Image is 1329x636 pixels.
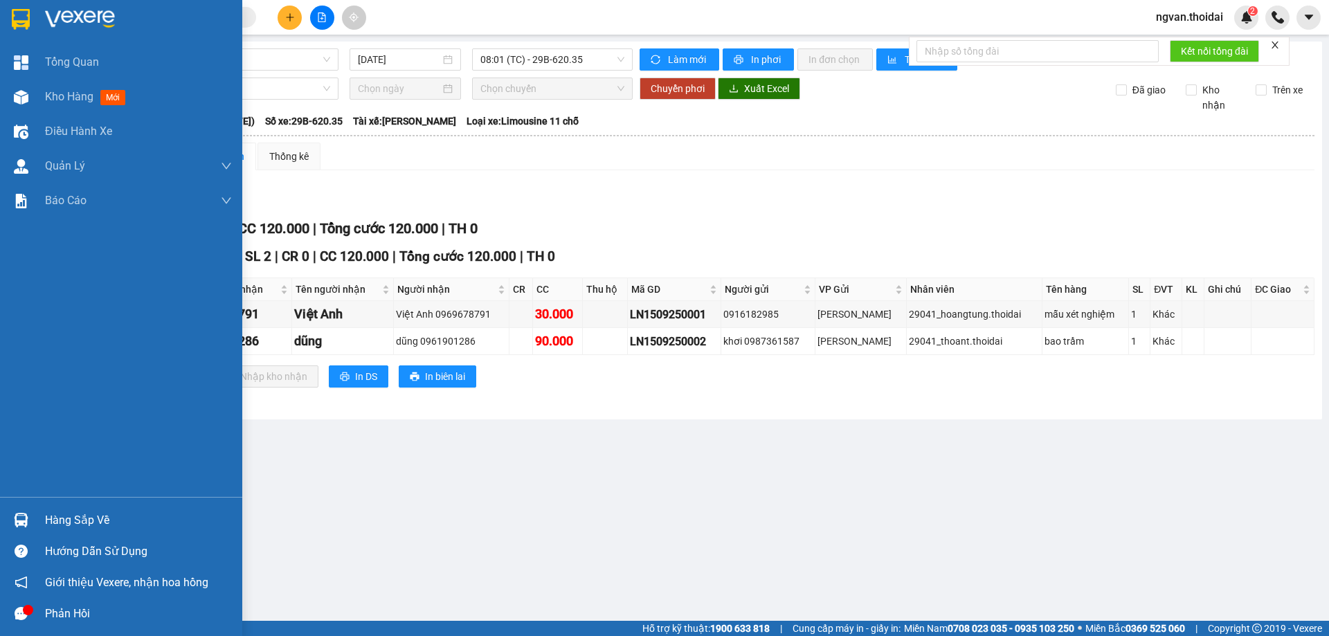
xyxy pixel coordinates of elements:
[631,282,707,297] span: Mã GD
[797,48,873,71] button: In đơn chọn
[358,81,440,96] input: Chọn ngày
[1125,623,1185,634] strong: 0369 525 060
[221,161,232,172] span: down
[14,55,28,70] img: dashboard-icon
[45,510,232,531] div: Hàng sắp về
[45,192,87,209] span: Báo cáo
[527,248,555,264] span: TH 0
[1248,6,1258,16] sup: 2
[278,6,302,30] button: plus
[1255,282,1300,297] span: ĐC Giao
[1042,278,1129,301] th: Tên hàng
[294,331,391,351] div: dũng
[15,545,28,558] span: question-circle
[15,576,28,589] span: notification
[1131,334,1148,349] div: 1
[329,365,388,388] button: printerIn DS
[907,278,1042,301] th: Nhân viên
[214,365,318,388] button: downloadNhập kho nhận
[909,334,1040,349] div: 29041_thoant.thoidai
[313,248,316,264] span: |
[399,248,516,264] span: Tổng cước 120.000
[45,574,208,591] span: Giới thiệu Vexere, nhận hoa hồng
[509,278,533,301] th: CR
[723,307,813,322] div: 0916182985
[1045,307,1126,322] div: mẫu xét nghiệm
[45,122,112,140] span: Điều hành xe
[640,78,716,100] button: Chuyển phơi
[1296,6,1321,30] button: caret-down
[285,12,295,22] span: plus
[1127,82,1171,98] span: Đã giao
[245,248,271,264] span: SL 2
[744,81,789,96] span: Xuất Excel
[710,623,770,634] strong: 1900 633 818
[238,220,309,237] span: CC 120.000
[317,12,327,22] span: file-add
[751,52,783,67] span: In phơi
[1129,278,1150,301] th: SL
[1250,6,1255,16] span: 2
[642,621,770,636] span: Hỗ trợ kỹ thuật:
[449,220,478,237] span: TH 0
[1272,11,1284,24] img: phone-icon
[310,6,334,30] button: file-add
[292,301,394,328] td: Việt Anh
[723,48,794,71] button: printerIn phơi
[780,621,782,636] span: |
[396,307,507,322] div: Việt Anh 0969678791
[916,40,1159,62] input: Nhập số tổng đài
[320,248,389,264] span: CC 120.000
[480,78,624,99] span: Chọn chuyến
[876,48,957,71] button: bar-chartThống kê
[358,52,440,67] input: 15/09/2025
[904,621,1074,636] span: Miền Nam
[1197,82,1245,113] span: Kho nhận
[296,282,379,297] span: Tên người nhận
[819,282,892,297] span: VP Gửi
[535,305,580,324] div: 30.000
[1131,307,1148,322] div: 1
[396,334,507,349] div: dũng 0961901286
[948,623,1074,634] strong: 0708 023 035 - 0935 103 250
[1085,621,1185,636] span: Miền Bắc
[275,248,278,264] span: |
[1195,621,1197,636] span: |
[45,603,232,624] div: Phản hồi
[282,248,309,264] span: CR 0
[1145,8,1234,26] span: ngvan.thoidai
[668,52,708,67] span: Làm mới
[628,301,722,328] td: LN1509250001
[15,607,28,620] span: message
[723,334,813,349] div: khơi 0987361587
[320,220,438,237] span: Tổng cước 120.000
[313,220,316,237] span: |
[718,78,800,100] button: downloadXuất Excel
[520,248,523,264] span: |
[1182,278,1204,301] th: KL
[353,113,456,129] span: Tài xế: [PERSON_NAME]
[793,621,901,636] span: Cung cấp máy in - giấy in:
[14,194,28,208] img: solution-icon
[410,372,419,383] span: printer
[533,278,583,301] th: CC
[292,328,394,355] td: dũng
[1170,40,1259,62] button: Kết nối tổng đài
[467,113,579,129] span: Loại xe: Limousine 11 chỗ
[269,149,309,164] div: Thống kê
[1152,334,1179,349] div: Khác
[1078,626,1082,631] span: ⚪️
[399,365,476,388] button: printerIn biên lai
[342,6,366,30] button: aim
[265,113,343,129] span: Số xe: 29B-620.35
[909,307,1040,322] div: 29041_hoangtung.thoidai
[1240,11,1253,24] img: icon-new-feature
[45,541,232,562] div: Hướng dẫn sử dụng
[221,195,232,206] span: down
[1252,624,1262,633] span: copyright
[1270,40,1280,50] span: close
[630,333,719,350] div: LN1509250002
[734,55,745,66] span: printer
[815,328,907,355] td: Lý Nhân
[1045,334,1126,349] div: bao trầm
